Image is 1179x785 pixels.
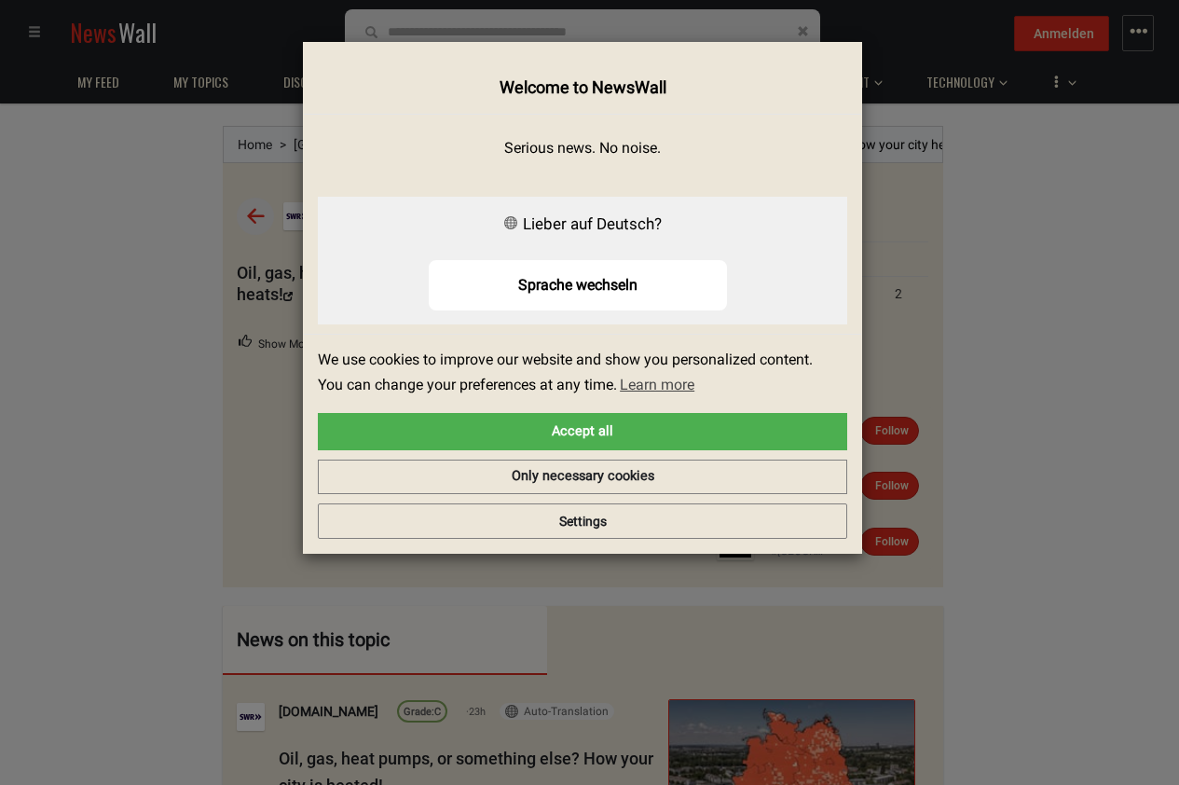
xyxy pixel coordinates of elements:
div: cookieconsent [318,349,847,494]
a: learn more about cookies [617,371,697,399]
a: deny cookies [318,460,847,495]
button: Settings [318,503,847,539]
button: Sprache wechseln [429,260,727,310]
p: Serious news. No noise. [318,138,847,159]
span: We use cookies to improve our website and show you personalized content. You can change your pref... [318,349,832,399]
h4: Welcome to NewsWall [318,76,847,100]
a: allow cookies [318,413,847,450]
div: Lieber auf Deutsch? [318,211,847,238]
